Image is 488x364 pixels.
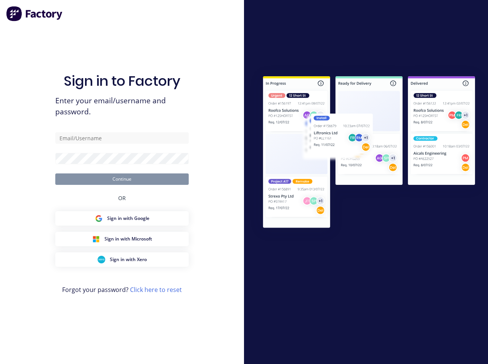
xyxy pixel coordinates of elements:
div: OR [118,185,126,211]
span: Sign in with Xero [110,256,147,263]
span: Forgot your password? [62,285,182,294]
img: Microsoft Sign in [92,235,100,243]
button: Xero Sign inSign in with Xero [55,252,189,267]
input: Email/Username [55,132,189,144]
span: Enter your email/username and password. [55,95,189,117]
button: Continue [55,173,189,185]
h1: Sign in to Factory [64,73,180,89]
span: Sign in with Google [107,215,149,222]
img: Sign in [250,64,488,242]
a: Click here to reset [130,285,182,294]
img: Google Sign in [95,215,103,222]
span: Sign in with Microsoft [104,236,152,242]
img: Factory [6,6,63,21]
button: Microsoft Sign inSign in with Microsoft [55,232,189,246]
img: Xero Sign in [98,256,105,263]
button: Google Sign inSign in with Google [55,211,189,226]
